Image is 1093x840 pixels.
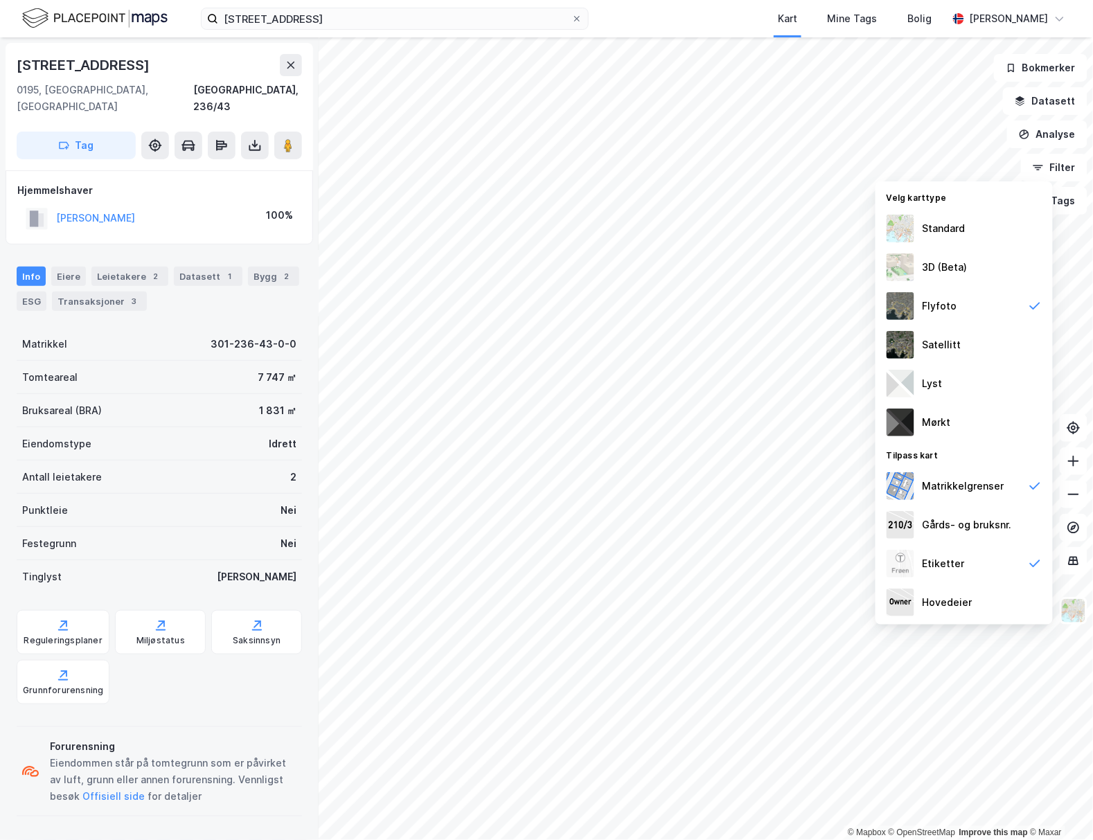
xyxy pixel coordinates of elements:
div: Eiere [51,267,86,286]
a: Mapbox [848,828,886,838]
div: 7 747 ㎡ [258,369,296,386]
img: luj3wr1y2y3+OchiMxRmMxRlscgabnMEmZ7DJGWxyBpucwSZnsMkZbHIGm5zBJmewyRlscgabnMEmZ7DJGWxyBpucwSZnsMkZ... [887,370,914,397]
iframe: Chat Widget [1024,774,1093,840]
img: Z [887,215,914,242]
div: Mørkt [923,414,951,431]
div: [PERSON_NAME] [970,10,1049,27]
div: Eiendommen står på tomtegrunn som er påvirket av luft, grunn eller annen forurensning. Vennligst ... [50,755,296,805]
div: Nei [281,502,296,519]
div: Lyst [923,375,943,392]
div: 3D (Beta) [923,259,968,276]
img: 9k= [887,331,914,359]
div: Matrikkelgrenser [923,478,1004,494]
div: Bruksareal (BRA) [22,402,102,419]
div: Punktleie [22,502,68,519]
div: Hjemmelshaver [17,182,301,199]
button: Analyse [1007,120,1087,148]
img: nCdM7BzjoCAAAAAElFTkSuQmCC [887,409,914,436]
img: logo.f888ab2527a4732fd821a326f86c7f29.svg [22,6,168,30]
img: cadastreKeys.547ab17ec502f5a4ef2b.jpeg [887,511,914,539]
div: 1 831 ㎡ [259,402,296,419]
img: Z [887,292,914,320]
div: Leietakere [91,267,168,286]
img: Z [887,550,914,578]
div: Transaksjoner [52,292,147,311]
button: Tag [17,132,136,159]
div: 1 [223,269,237,283]
div: 301-236-43-0-0 [211,336,296,352]
div: 0195, [GEOGRAPHIC_DATA], [GEOGRAPHIC_DATA] [17,82,193,115]
div: Tinglyst [22,569,62,585]
div: Hovedeier [923,594,972,611]
div: 2 [290,469,296,485]
div: Bygg [248,267,299,286]
div: 3 [127,294,141,308]
div: [STREET_ADDRESS] [17,54,152,76]
div: Info [17,267,46,286]
div: [GEOGRAPHIC_DATA], 236/43 [193,82,302,115]
div: Miljøstatus [136,635,185,646]
button: Datasett [1003,87,1087,115]
div: Grunnforurensning [23,685,103,696]
div: Antall leietakere [22,469,102,485]
div: Mine Tags [828,10,878,27]
button: Filter [1021,154,1087,181]
div: Etiketter [923,555,965,572]
button: Tags [1023,187,1087,215]
div: ESG [17,292,46,311]
div: Datasett [174,267,242,286]
div: 2 [280,269,294,283]
input: Søk på adresse, matrikkel, gårdeiere, leietakere eller personer [218,8,571,29]
div: Idrett [269,436,296,452]
div: Chatt-widget [1024,774,1093,840]
img: Z [887,253,914,281]
div: Forurensning [50,738,296,755]
div: Nei [281,535,296,552]
div: Flyfoto [923,298,957,314]
div: Bolig [908,10,932,27]
div: Standard [923,220,966,237]
div: Tilpass kart [876,442,1053,467]
div: Reguleringsplaner [24,635,103,646]
div: Matrikkel [22,336,67,352]
div: Eiendomstype [22,436,91,452]
a: Improve this map [959,828,1028,838]
img: majorOwner.b5e170eddb5c04bfeeff.jpeg [887,589,914,616]
div: Velg karttype [876,184,1053,209]
div: Saksinnsyn [233,635,281,646]
div: Festegrunn [22,535,76,552]
a: OpenStreetMap [889,828,956,838]
button: Bokmerker [994,54,1087,82]
div: 100% [266,207,293,224]
div: 2 [149,269,163,283]
img: cadastreBorders.cfe08de4b5ddd52a10de.jpeg [887,472,914,500]
img: Z [1060,598,1087,624]
div: [PERSON_NAME] [217,569,296,585]
div: Tomteareal [22,369,78,386]
div: Gårds- og bruksnr. [923,517,1012,533]
div: Satellitt [923,337,961,353]
div: Kart [778,10,797,27]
